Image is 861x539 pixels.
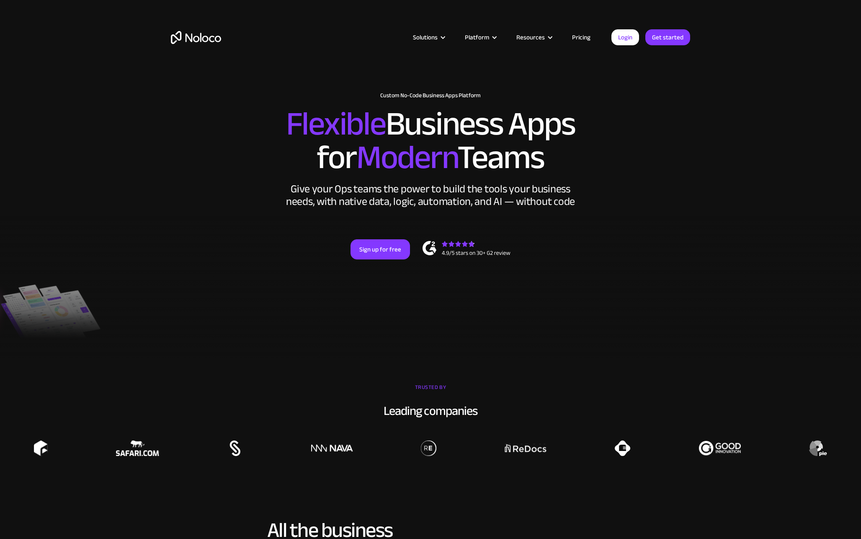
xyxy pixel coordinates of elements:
[562,32,601,43] a: Pricing
[645,29,690,45] a: Get started
[516,32,545,43] div: Resources
[171,92,690,99] h1: Custom No-Code Business Apps Platform
[284,183,577,208] div: Give your Ops teams the power to build the tools your business needs, with native data, logic, au...
[413,32,438,43] div: Solutions
[611,29,639,45] a: Login
[356,126,457,189] span: Modern
[171,107,690,174] h2: Business Apps for Teams
[351,239,410,259] a: Sign up for free
[286,93,386,155] span: Flexible
[465,32,489,43] div: Platform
